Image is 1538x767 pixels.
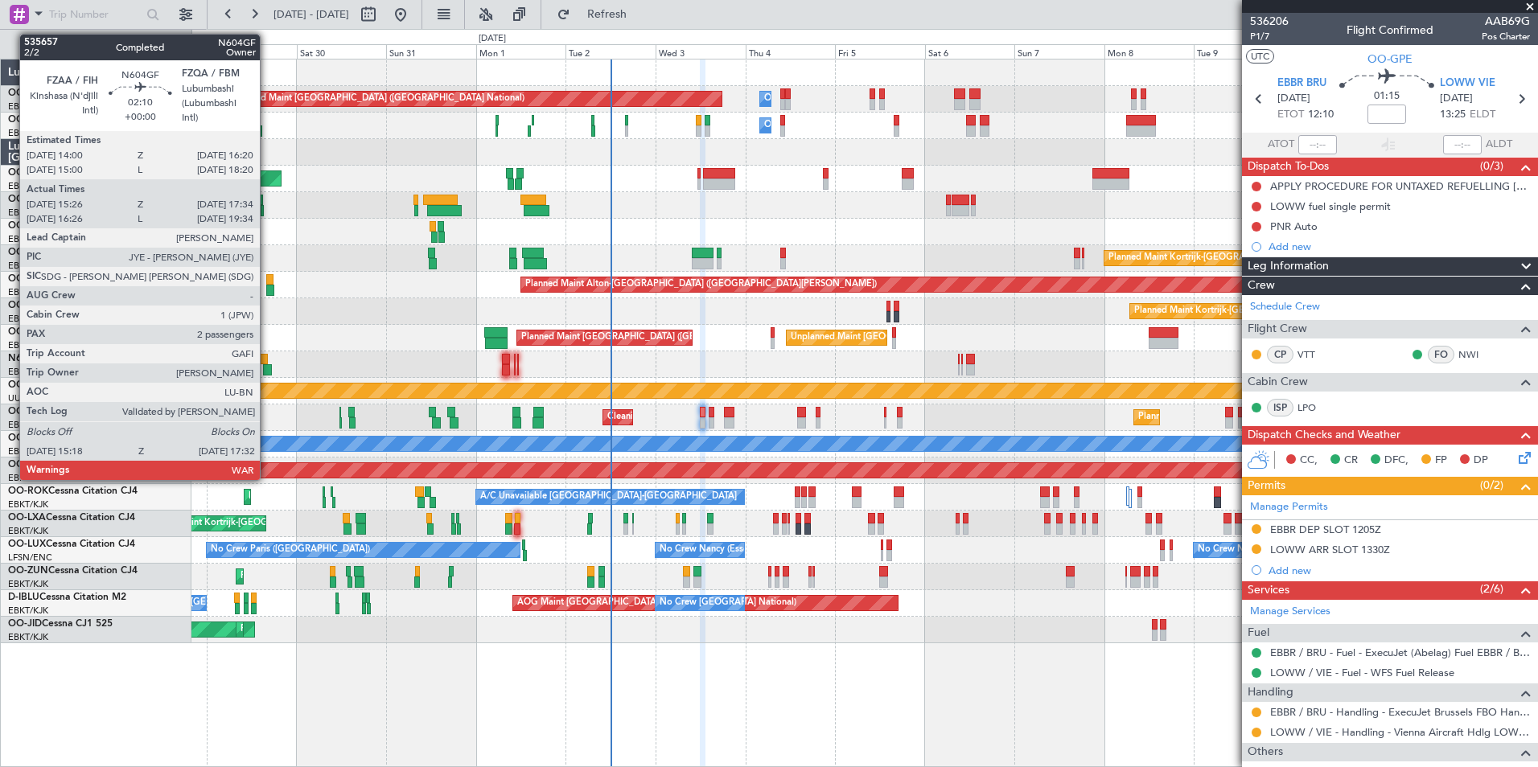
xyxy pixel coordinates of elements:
div: [DATE] [195,32,222,46]
div: Planned Maint [GEOGRAPHIC_DATA] ([GEOGRAPHIC_DATA] National) [233,87,524,111]
a: LOWW / VIE - Handling - Vienna Aircraft Hdlg LOWW / VIE [1270,725,1530,739]
div: Add new [1269,564,1530,577]
span: 12:10 [1308,107,1334,123]
div: Sun 7 [1014,44,1104,59]
span: [DATE] - [DATE] [273,7,349,22]
span: Services [1248,581,1289,600]
div: Planned Maint [GEOGRAPHIC_DATA] ([GEOGRAPHIC_DATA]) [521,326,775,350]
span: Fuel [1248,624,1269,642]
a: UUMO/OSF [8,392,56,404]
span: OO-GPE [8,407,46,416]
span: OO-ROK [8,486,48,496]
div: No Crew Paris ([GEOGRAPHIC_DATA]) [211,538,370,562]
span: OO-VSF [8,221,45,231]
span: (0/2) [1480,477,1503,494]
span: [DATE] [1277,91,1310,107]
div: No Crew Nancy (Essey) [1198,538,1293,562]
div: Mon 8 [1104,44,1195,59]
a: EBKT/KJK [8,525,48,537]
div: Cleaning [GEOGRAPHIC_DATA] ([GEOGRAPHIC_DATA] National) [607,405,876,429]
a: EBBR/BRU [8,100,51,113]
a: OO-JIDCessna CJ1 525 [8,619,113,629]
span: AAB69G [1482,13,1530,30]
span: All Aircraft [42,39,170,50]
span: Leg Information [1248,257,1329,276]
a: EBKT/KJK [8,313,48,325]
a: OO-SLMCessna Citation XLS [8,433,136,443]
a: EBBR/BRU [8,339,51,351]
span: Handling [1248,683,1293,702]
div: Planned Maint [GEOGRAPHIC_DATA] ([GEOGRAPHIC_DATA] National) [1138,405,1429,429]
span: Dispatch To-Dos [1248,158,1329,176]
span: Permits [1248,477,1285,495]
a: OO-LAHFalcon 7X [8,274,91,284]
div: Flight Confirmed [1347,22,1433,39]
div: Planned Maint Alton-[GEOGRAPHIC_DATA] ([GEOGRAPHIC_DATA][PERSON_NAME]) [525,273,877,297]
span: OO-AIE [8,327,43,337]
div: Mon 1 [476,44,566,59]
span: ALDT [1486,137,1512,153]
div: [DATE] [479,32,506,46]
div: Sat 30 [297,44,387,59]
input: Trip Number [49,2,142,27]
span: ETOT [1277,107,1304,123]
span: OO-SLM [8,433,47,443]
a: NWI [1458,347,1495,362]
a: EBBR/BRU [8,207,51,219]
a: OO-GPPFalcon 7X [8,380,90,390]
a: OO-HHOFalcon 8X [8,195,94,204]
input: --:-- [1298,135,1337,154]
a: EBBR / BRU - Fuel - ExecuJet (Abelag) Fuel EBBR / BRU [1270,646,1530,659]
a: EBBR / BRU - Handling - ExecuJet Brussels FBO Handling Abelag [1270,705,1530,719]
button: Refresh [549,2,646,27]
a: OO-LUXCessna Citation CJ4 [8,539,135,549]
span: ATOT [1268,137,1294,153]
span: OO-ELK [8,248,44,257]
a: OO-LXACessna Citation CJ4 [8,513,135,523]
div: Planned Maint Kortrijk-[GEOGRAPHIC_DATA] [249,485,436,509]
span: OO-WLP [8,168,47,178]
div: Tue 9 [1194,44,1284,59]
div: ISP [1267,399,1293,416]
a: OO-LUMFalcon 7X [8,88,93,98]
span: OO-FAE [8,115,45,125]
div: Unplanned Maint [GEOGRAPHIC_DATA] ([GEOGRAPHIC_DATA] National) [791,326,1093,350]
span: OO-LUM [8,88,48,98]
span: ELDT [1470,107,1495,123]
a: OO-ROKCessna Citation CJ4 [8,486,138,496]
span: [DATE] [1440,91,1473,107]
span: Others [1248,743,1283,761]
a: EBBR/BRU [8,233,51,245]
a: VTT [1297,347,1334,362]
span: OO-HHO [8,195,50,204]
div: Wed 3 [656,44,746,59]
div: APPLY PROCEDURE FOR UNTAXED REFUELLING [GEOGRAPHIC_DATA] [1270,179,1530,193]
span: Pos Charter [1482,30,1530,43]
button: UTC [1246,49,1274,64]
div: Planned Maint Kortrijk-[GEOGRAPHIC_DATA] [1108,246,1296,270]
span: DFC, [1384,453,1408,469]
a: OO-GPEFalcon 900EX EASy II [8,407,142,416]
div: FO [1428,346,1454,363]
span: P1/7 [1250,30,1289,43]
span: CR [1344,453,1358,469]
span: OO-LXA [8,513,46,523]
span: N604GF [8,354,46,363]
a: EBBR/BRU [8,366,51,378]
a: EBBR/BRU [8,260,51,272]
span: Flight Crew [1248,320,1307,338]
a: EBKT/KJK [8,631,48,643]
div: Add new [1269,240,1530,253]
div: Sat 6 [925,44,1015,59]
span: 01:15 [1374,88,1400,105]
a: LFSN/ENC [8,552,52,564]
div: Planned Maint Kortrijk-[GEOGRAPHIC_DATA] [143,511,331,535]
a: OO-WLPGlobal 5500 [8,168,102,178]
span: (2/6) [1480,580,1503,597]
div: Owner Melsbroek Air Base [764,113,874,137]
div: CP [1267,346,1293,363]
span: D-IBLU [8,593,39,602]
a: EBKT/KJK [8,498,48,511]
span: OO-LUX [8,539,46,549]
div: Planned Maint Kortrijk-[GEOGRAPHIC_DATA] [1134,299,1322,323]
